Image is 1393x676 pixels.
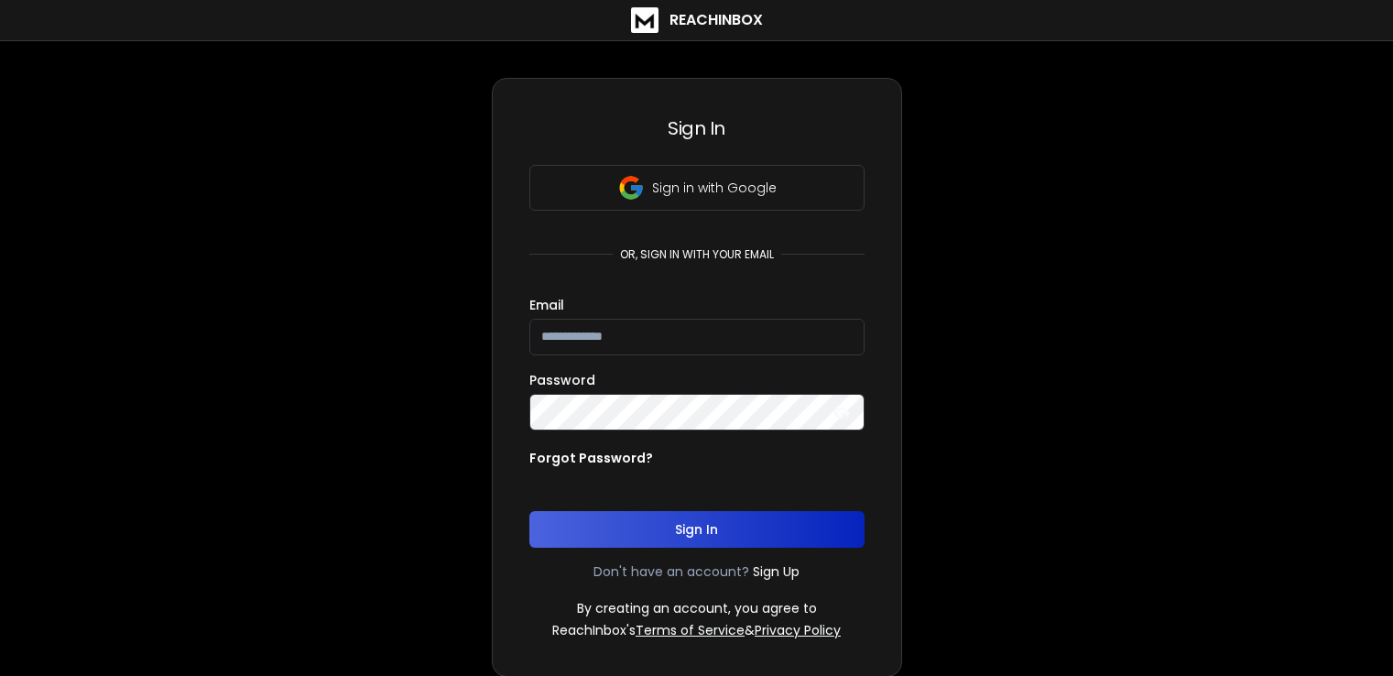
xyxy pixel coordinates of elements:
h1: ReachInbox [669,9,763,31]
p: By creating an account, you agree to [577,599,817,617]
p: or, sign in with your email [613,247,781,262]
p: Sign in with Google [652,179,777,197]
img: logo [631,7,658,33]
p: Forgot Password? [529,449,653,467]
p: ReachInbox's & [552,621,841,639]
button: Sign in with Google [529,165,865,211]
button: Sign In [529,511,865,548]
a: ReachInbox [631,7,763,33]
label: Email [529,299,564,311]
label: Password [529,374,595,387]
a: Sign Up [753,562,800,581]
h3: Sign In [529,115,865,141]
a: Terms of Service [636,621,745,639]
a: Privacy Policy [755,621,841,639]
p: Don't have an account? [593,562,749,581]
